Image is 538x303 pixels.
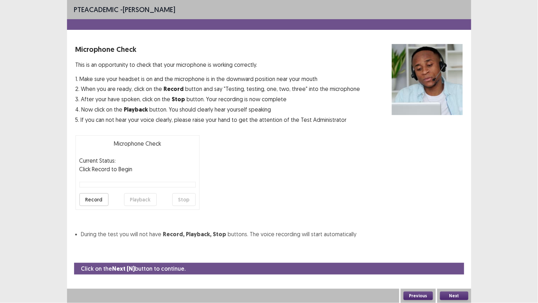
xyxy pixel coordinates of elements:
[79,193,109,206] button: Record
[74,4,176,15] p: - [PERSON_NAME]
[112,265,135,272] strong: Next (N)
[186,231,212,238] strong: Playback,
[124,106,148,113] strong: Playback
[76,85,360,93] p: 2. When you are ready, click on the button and say "Testing, testing, one, two, three" into the m...
[79,165,196,173] p: Click Record to Begin
[76,44,360,55] p: Microphone Check
[76,60,360,69] p: This is an opportunity to check that your microphone is working correctly.
[404,292,433,300] button: Previous
[76,115,360,124] p: 5. If you can not hear your voice clearly, please raise your hand to get the attention of the Tes...
[213,231,227,238] strong: Stop
[74,5,119,14] span: PTE academic
[392,44,463,115] img: microphone check
[172,193,196,206] button: Stop
[124,193,157,206] button: Playback
[76,75,360,83] p: 1. Make sure your headset is on and the microphone is in the downward position near your mouth
[76,105,360,114] p: 4. Now click on the button. You should clearly hear yourself speaking
[164,85,184,93] strong: Record
[172,96,185,103] strong: Stop
[79,139,196,148] p: Microphone Check
[79,156,116,165] p: Current Status:
[163,231,185,238] strong: Record,
[76,95,360,104] p: 3. After your have spoken, click on the button. Your recording is now complete
[81,264,186,273] p: Click on the button to continue.
[81,230,463,239] li: During the test you will not have buttons. The voice recording will start automatically
[440,292,468,300] button: Next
